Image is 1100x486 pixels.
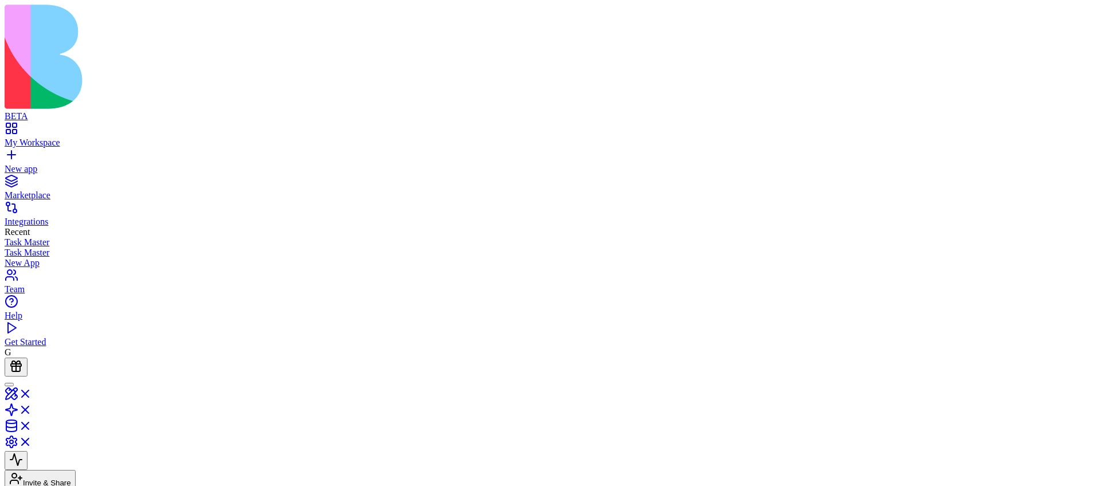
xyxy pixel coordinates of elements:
a: BETA [5,101,1095,121]
a: My Workspace [5,127,1095,148]
a: New app [5,154,1095,174]
a: New App [5,258,1095,268]
a: Help [5,300,1095,321]
a: Task Master [5,237,1095,248]
div: New app [5,164,1095,174]
span: G [5,347,11,357]
img: logo [5,5,465,109]
div: Integrations [5,217,1095,227]
div: Marketplace [5,190,1095,201]
div: Help [5,311,1095,321]
a: Marketplace [5,180,1095,201]
a: Task Master [5,248,1095,258]
div: BETA [5,111,1095,121]
span: Recent [5,227,30,237]
div: Team [5,284,1095,295]
div: Get Started [5,337,1095,347]
a: Get Started [5,327,1095,347]
a: Team [5,274,1095,295]
div: My Workspace [5,138,1095,148]
a: Integrations [5,206,1095,227]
